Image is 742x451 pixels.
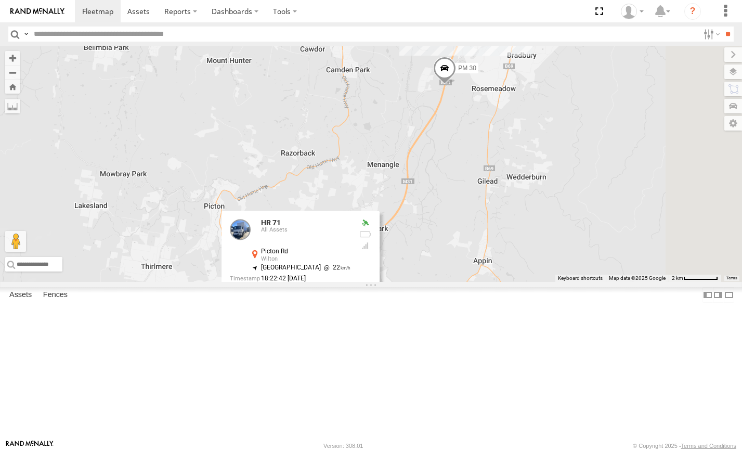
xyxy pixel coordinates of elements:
label: Search Query [22,27,30,42]
label: Hide Summary Table [724,287,734,302]
label: Measure [5,99,20,113]
span: 2 km [672,275,683,281]
div: Date/time of location update [230,276,350,282]
div: GSM Signal = 4 [359,242,371,250]
label: Dock Summary Table to the Right [713,287,723,302]
a: Visit our Website [6,441,54,451]
a: HR 71 [261,218,281,227]
i: ? [684,3,701,20]
div: No battery health information received from this device. [359,230,371,239]
button: Zoom in [5,51,20,65]
span: [GEOGRAPHIC_DATA] [261,264,321,272]
label: Dock Summary Table to the Left [702,287,713,302]
label: Fences [38,288,73,302]
button: Zoom out [5,65,20,80]
a: View Asset Details [230,219,251,240]
a: Terms and Conditions [681,443,736,449]
img: rand-logo.svg [10,8,64,15]
label: Assets [4,288,37,302]
button: Drag Pegman onto the map to open Street View [5,231,26,252]
span: PM 30 [458,65,476,72]
label: Search Filter Options [699,27,722,42]
span: 22 [321,264,350,272]
button: Keyboard shortcuts [558,275,603,282]
div: Version: 308.01 [323,443,363,449]
div: © Copyright 2025 - [633,443,736,449]
div: Wilton [261,256,350,263]
a: Terms (opens in new tab) [726,276,737,280]
div: Valid GPS Fix [359,219,371,227]
div: All Assets [261,227,350,234]
button: Map scale: 2 km per 63 pixels [669,275,721,282]
span: Map data ©2025 Google [609,275,666,281]
div: Picton Rd [261,248,350,255]
label: Map Settings [724,116,742,131]
div: Eric Yao [617,4,647,19]
button: Zoom Home [5,80,20,94]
